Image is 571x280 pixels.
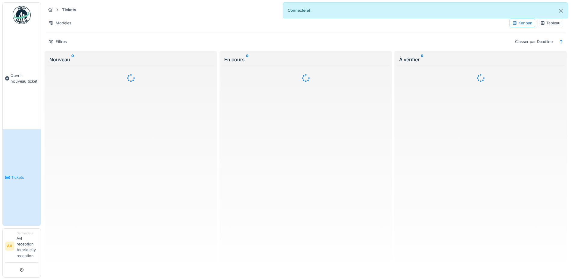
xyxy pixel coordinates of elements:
a: Tickets [3,129,41,225]
a: Ouvrir nouveau ticket [3,27,41,129]
div: À vérifier [399,56,562,63]
div: En cours [224,56,387,63]
li: Avl reception Aspria city reception [17,231,38,261]
div: Connecté(e). [283,2,568,18]
div: Kanban [512,20,532,26]
span: Tickets [11,175,38,180]
div: Demandeur [17,231,38,236]
sup: 0 [71,56,74,63]
span: Ouvrir nouveau ticket [11,73,38,84]
a: AA DemandeurAvl reception Aspria city reception [5,231,38,263]
div: Tableau [540,20,560,26]
img: Badge_color-CXgf-gQk.svg [13,6,31,24]
button: Close [554,3,568,19]
sup: 0 [421,56,424,63]
div: Classer par Deadline [512,37,555,46]
div: Filtres [46,37,70,46]
li: AA [5,242,14,251]
strong: Tickets [60,7,79,13]
div: Nouveau [49,56,212,63]
sup: 0 [246,56,249,63]
div: Modèles [46,19,74,27]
